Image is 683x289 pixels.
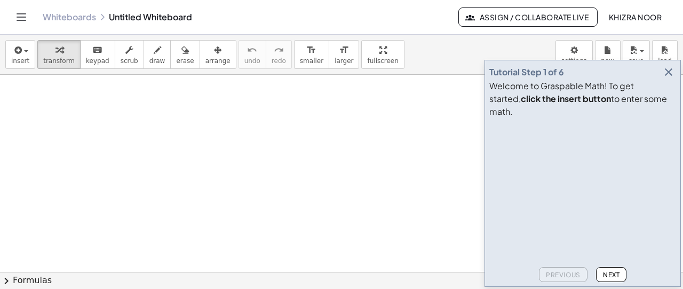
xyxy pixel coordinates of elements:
[205,57,231,65] span: arrange
[86,57,109,65] span: keypad
[555,40,593,69] button: settings
[80,40,115,69] button: keyboardkeypad
[43,57,75,65] span: transform
[561,57,587,65] span: settings
[244,57,260,65] span: undo
[294,40,329,69] button: format_sizesmaller
[367,57,398,65] span: fullscreen
[11,57,29,65] span: insert
[329,40,359,69] button: format_sizelarger
[5,40,35,69] button: insert
[37,40,81,69] button: transform
[272,57,286,65] span: redo
[658,57,672,65] span: load
[489,66,564,79] div: Tutorial Step 1 of 6
[361,40,404,69] button: fullscreen
[170,40,200,69] button: erase
[335,57,353,65] span: larger
[144,40,171,69] button: draw
[43,12,96,22] a: Whiteboards
[200,40,236,69] button: arrange
[300,57,323,65] span: smaller
[339,44,349,57] i: format_size
[247,44,257,57] i: undo
[467,12,589,22] span: Assign / Collaborate Live
[92,44,102,57] i: keyboard
[629,57,644,65] span: save
[239,40,266,69] button: undoundo
[600,7,670,27] button: Khizra Noor
[489,80,676,118] div: Welcome to Graspable Math! To get started, to enter some math.
[652,40,678,69] button: load
[623,40,650,69] button: save
[121,57,138,65] span: scrub
[458,7,598,27] button: Assign / Collaborate Live
[13,9,30,26] button: Toggle navigation
[595,40,621,69] button: new
[176,57,194,65] span: erase
[266,40,292,69] button: redoredo
[596,267,626,282] button: Next
[306,44,316,57] i: format_size
[601,57,614,65] span: new
[603,271,620,279] span: Next
[521,93,611,104] b: click the insert button
[115,40,144,69] button: scrub
[149,57,165,65] span: draw
[608,12,662,22] span: Khizra Noor
[274,44,284,57] i: redo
